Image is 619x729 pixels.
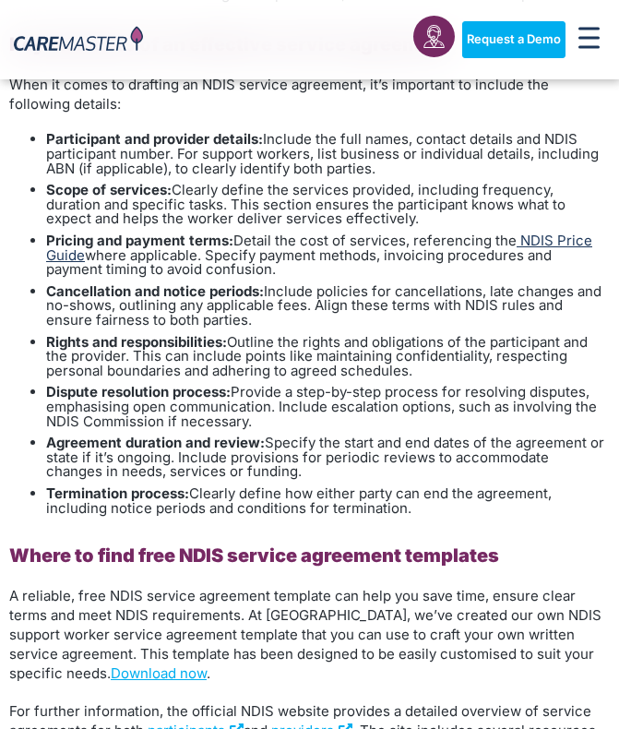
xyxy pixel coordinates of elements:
[46,246,552,279] span: where applicable. Specify payment methods, invoicing procedures and payment timing to avoid confu...
[46,181,172,198] b: Scope of services:
[46,333,588,379] span: Outline the rights and obligations of the participant and the provider. This can include points l...
[46,484,552,517] span: Clearly define how either party can end the agreement, including notice periods and conditions fo...
[46,383,597,429] span: Provide a step-by-step process for resolving disputes, emphasising open communication. Include es...
[46,333,227,351] b: Rights and responsibilities:
[46,130,599,176] span: Include the full names, contact details and NDIS participant number. For support workers, list bu...
[46,181,565,227] span: Clearly define the services provided, including frequency, duration and specific tasks. This sect...
[46,434,604,480] span: Specify the start and end dates of the agreement or state if it’s ongoing. Include provisions for...
[111,664,207,682] a: Download now
[233,232,517,249] span: Detail the cost of services, referencing the
[46,232,233,249] b: Pricing and payment terms:
[14,26,143,54] img: CareMaster Logo
[46,434,265,451] b: Agreement duration and review:
[46,282,601,329] span: Include policies for cancellations, late changes and no-shows, outlining any applicable fees. Ali...
[9,76,549,113] span: When it comes to drafting an NDIS service agreement, it’s important to include the following deta...
[9,544,499,567] b: Where to find free NDIS service agreement templates
[46,282,264,300] b: Cancellation and notice periods:
[46,130,263,148] b: Participant and provider details:
[573,21,605,58] div: Menu Toggle
[46,484,189,502] b: Termination process:
[467,32,561,47] span: Request a Demo
[462,21,565,58] a: Request a Demo
[9,587,601,682] span: A reliable, free NDIS service agreement template can help you save time, ensure clear terms and m...
[46,383,231,400] b: Dispute resolution process:
[46,232,592,264] a: NDIS Price Guide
